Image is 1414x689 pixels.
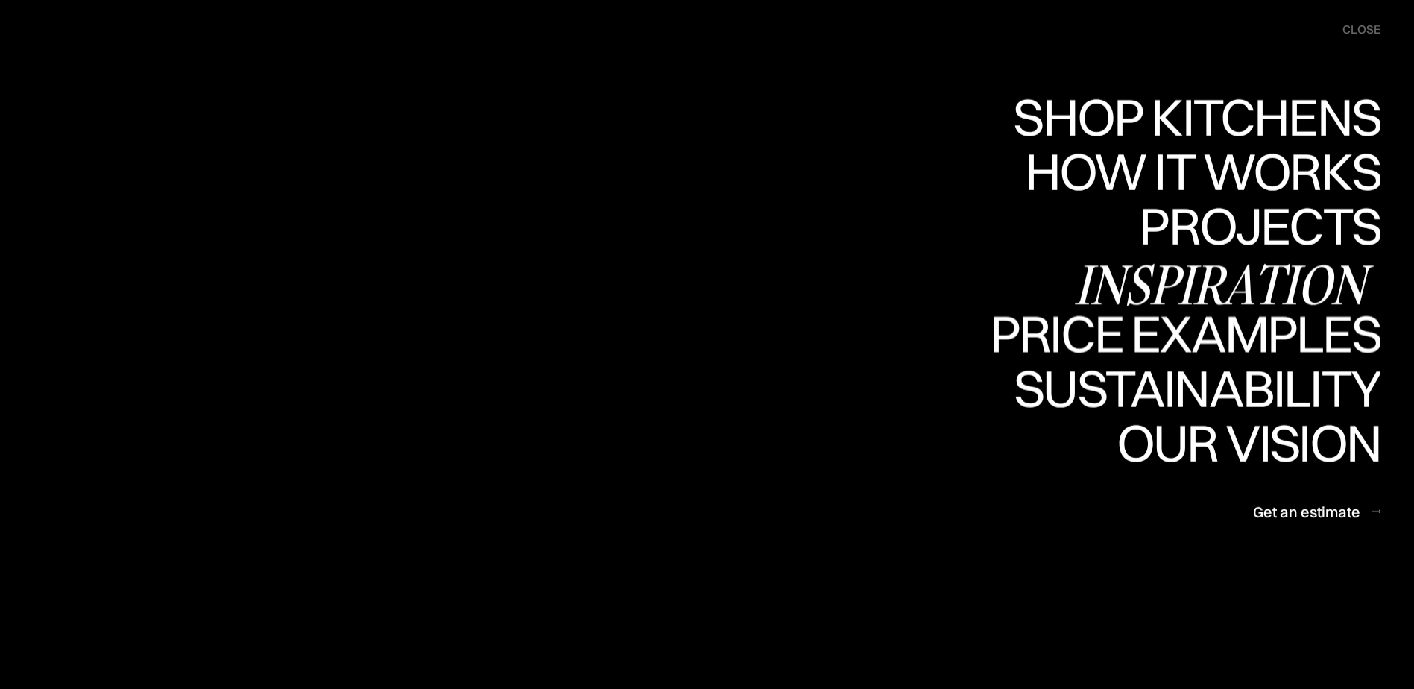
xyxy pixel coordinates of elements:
[1328,15,1380,45] div: menu
[1104,469,1380,521] div: Our vision
[1104,417,1380,469] div: Our vision
[990,308,1380,360] div: Price examples
[1001,415,1380,467] div: Sustainability
[1074,254,1380,308] a: InspirationInspiration
[1104,417,1380,471] a: Our visionOur vision
[1139,199,1380,254] a: ProjectsProjects
[1074,258,1380,310] div: Inspiration
[1001,362,1380,415] div: Sustainability
[1006,143,1380,195] div: Shop Kitchens
[1253,493,1380,529] a: Get an estimate
[1139,199,1380,251] div: Projects
[1021,145,1380,198] div: How it works
[1001,362,1380,417] a: SustainabilitySustainability
[1006,91,1380,145] a: Shop KitchensShop Kitchens
[1021,198,1380,250] div: How it works
[1006,91,1380,143] div: Shop Kitchens
[1139,251,1380,303] div: Projects
[1253,501,1360,521] div: Get an estimate
[990,308,1380,362] a: Price examplesPrice examples
[1342,22,1380,38] div: close
[1021,145,1380,200] a: How it worksHow it works
[990,360,1380,412] div: Price examples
